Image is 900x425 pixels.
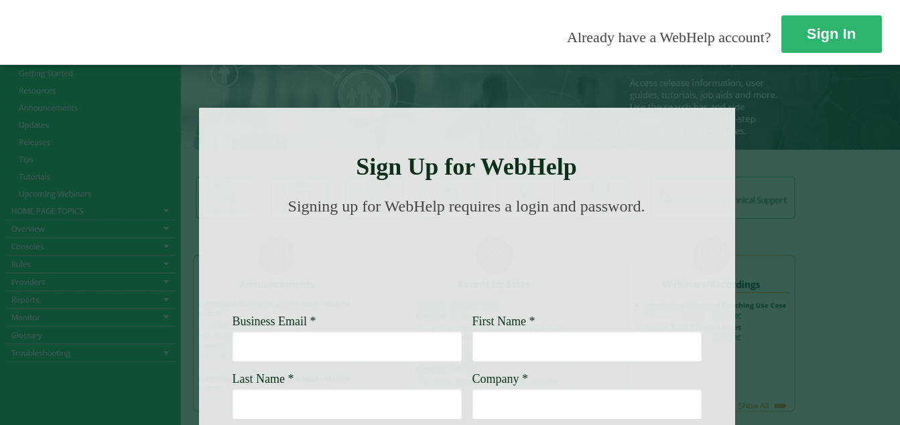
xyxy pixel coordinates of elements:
strong: Sign Up for WebHelp [356,153,577,180]
span: Signing up for WebHelp requires a login and password. [288,197,645,215]
span: First Name * [472,315,535,328]
strong: Sign In [807,25,856,42]
span: Last Name * [233,372,294,386]
a: Sign In [781,15,882,53]
span: Business Email * [233,315,316,328]
span: Company * [472,372,529,386]
span: Already have a WebHelp account? [567,29,771,46]
img: Need Credentials? Sign up below. Have Credentials? Use the sign-in button. [241,229,694,296]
